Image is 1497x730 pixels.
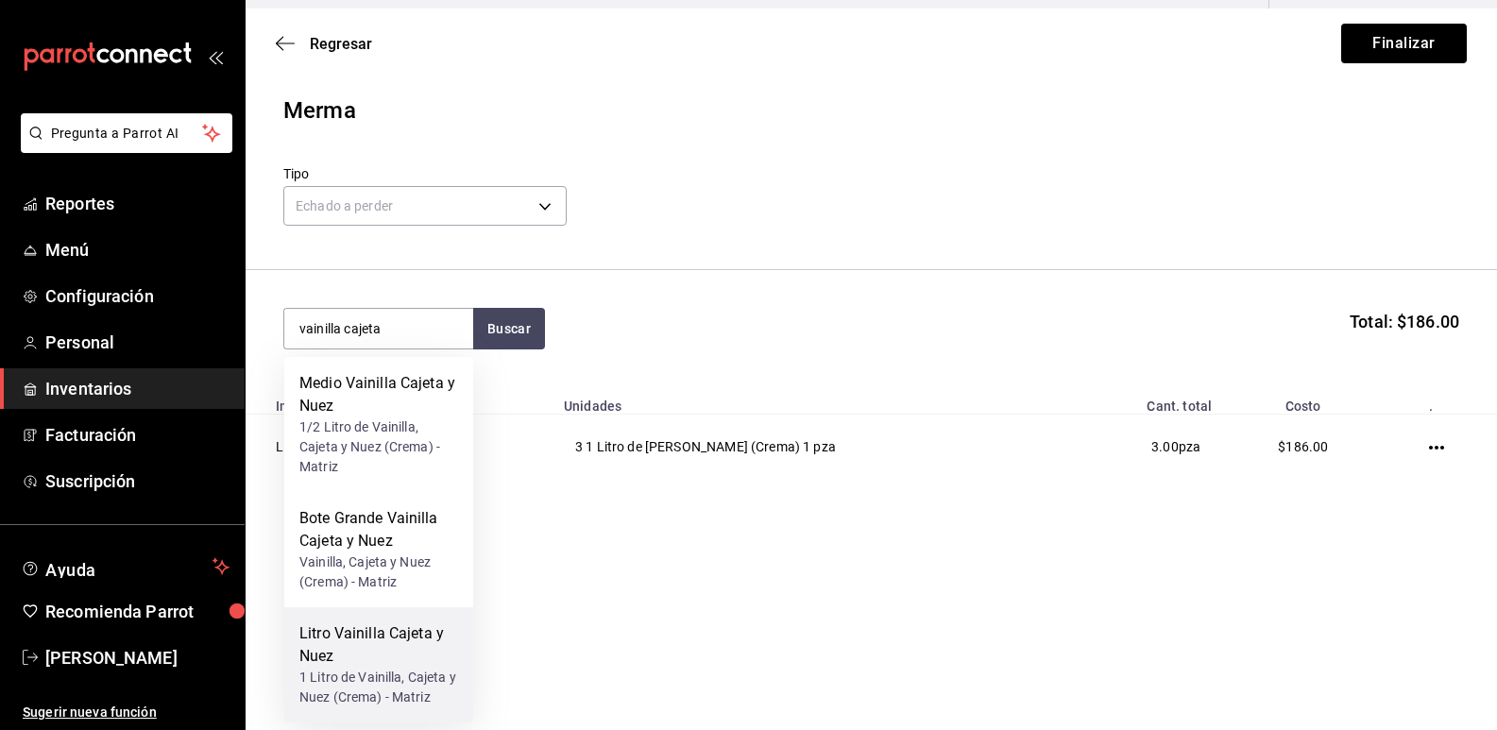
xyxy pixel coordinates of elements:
[21,113,232,153] button: Pregunta a Parrot AI
[283,93,1459,127] div: Merma
[45,330,230,355] span: Personal
[310,35,372,53] span: Regresar
[51,124,203,144] span: Pregunta a Parrot AI
[45,599,230,624] span: Recomienda Parrot
[246,415,553,480] td: Litro Choco Almendra
[45,283,230,309] span: Configuración
[299,507,458,552] div: Bote Grande Vainilla Cajeta y Nuez
[299,552,458,592] div: Vainilla, Cajeta y Nuez (Crema) - Matriz
[45,422,230,448] span: Facturación
[45,191,230,216] span: Reportes
[1350,309,1459,334] span: Total: $186.00
[45,645,230,671] span: [PERSON_NAME]
[45,468,230,494] span: Suscripción
[553,387,1065,415] th: Unidades
[283,167,567,180] label: Tipo
[208,49,223,64] button: open_drawer_menu
[1151,439,1179,454] span: 3.00
[284,309,473,348] input: Buscar insumo
[13,137,232,157] a: Pregunta a Parrot AI
[45,237,230,263] span: Menú
[45,555,205,578] span: Ayuda
[246,387,553,415] th: Insumo
[473,308,545,349] button: Buscar
[23,703,230,722] span: Sugerir nueva función
[1065,415,1224,480] td: pza
[1383,387,1497,415] th: .
[553,415,1065,480] td: 3 1 Litro de [PERSON_NAME] (Crema) 1 pza
[1278,439,1328,454] span: $186.00
[299,372,458,417] div: Medio Vainilla Cajeta y Nuez
[1341,24,1467,63] button: Finalizar
[276,35,372,53] button: Regresar
[1065,387,1224,415] th: Cant. total
[45,376,230,401] span: Inventarios
[299,417,458,477] div: 1/2 Litro de Vainilla, Cajeta y Nuez (Crema) - Matriz
[283,186,567,226] div: Echado a perder
[1223,387,1383,415] th: Costo
[299,668,458,707] div: 1 Litro de Vainilla, Cajeta y Nuez (Crema) - Matriz
[299,622,458,668] div: Litro Vainilla Cajeta y Nuez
